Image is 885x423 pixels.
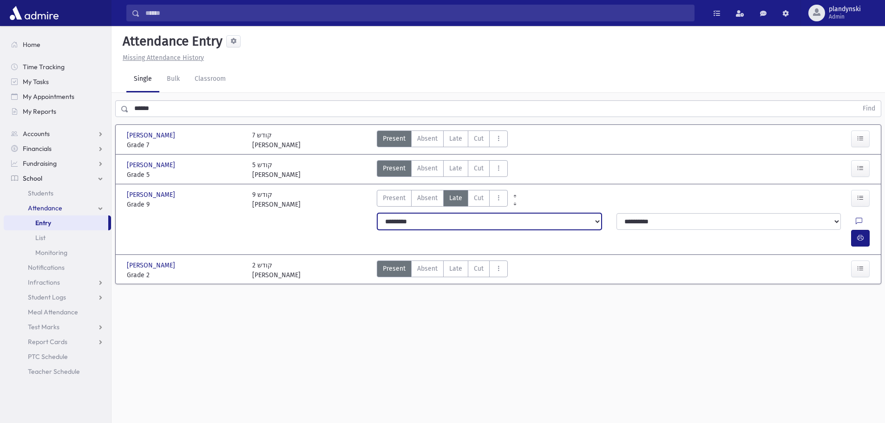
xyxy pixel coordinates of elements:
[28,323,59,331] span: Test Marks
[123,54,204,62] u: Missing Attendance History
[252,190,301,209] div: 9 קודש [PERSON_NAME]
[857,101,881,117] button: Find
[474,193,484,203] span: Cut
[4,319,111,334] a: Test Marks
[383,264,406,273] span: Present
[28,189,53,197] span: Students
[829,13,861,20] span: Admin
[4,349,111,364] a: PTC Schedule
[140,5,694,21] input: Search
[4,74,111,89] a: My Tasks
[4,275,111,290] a: Infractions
[127,200,243,209] span: Grade 9
[4,37,111,52] a: Home
[28,308,78,316] span: Meal Attendance
[417,134,438,143] span: Absent
[417,193,438,203] span: Absent
[127,260,177,270] span: [PERSON_NAME]
[4,215,108,230] a: Entry
[4,156,111,171] a: Fundraising
[4,141,111,156] a: Financials
[377,260,508,280] div: AttTypes
[4,171,111,186] a: School
[35,248,67,257] span: Monitoring
[127,160,177,170] span: [PERSON_NAME]
[474,134,484,143] span: Cut
[23,144,52,153] span: Financials
[417,264,438,273] span: Absent
[4,89,111,104] a: My Appointments
[4,104,111,119] a: My Reports
[4,364,111,379] a: Teacher Schedule
[23,78,49,86] span: My Tasks
[449,264,462,273] span: Late
[377,190,508,209] div: AttTypes
[4,186,111,201] a: Students
[127,270,243,280] span: Grade 2
[28,263,65,272] span: Notifications
[252,160,301,180] div: 5 קודש [PERSON_NAME]
[449,193,462,203] span: Late
[127,170,243,180] span: Grade 5
[28,293,66,301] span: Student Logs
[4,260,111,275] a: Notifications
[23,92,74,101] span: My Appointments
[4,290,111,305] a: Student Logs
[449,163,462,173] span: Late
[119,54,204,62] a: Missing Attendance History
[159,66,187,92] a: Bulk
[383,163,406,173] span: Present
[417,163,438,173] span: Absent
[4,230,111,245] a: List
[127,130,177,140] span: [PERSON_NAME]
[23,130,50,138] span: Accounts
[4,126,111,141] a: Accounts
[449,134,462,143] span: Late
[126,66,159,92] a: Single
[4,334,111,349] a: Report Cards
[4,305,111,319] a: Meal Attendance
[35,219,51,227] span: Entry
[383,193,406,203] span: Present
[187,66,233,92] a: Classroom
[4,245,111,260] a: Monitoring
[383,134,406,143] span: Present
[28,204,62,212] span: Attendance
[23,107,56,116] span: My Reports
[474,264,484,273] span: Cut
[474,163,484,173] span: Cut
[28,278,60,286] span: Infractions
[23,63,65,71] span: Time Tracking
[23,174,42,182] span: School
[119,33,223,49] h5: Attendance Entry
[28,338,67,346] span: Report Cards
[4,59,111,74] a: Time Tracking
[252,130,301,150] div: 7 קודש [PERSON_NAME]
[35,234,46,242] span: List
[4,201,111,215] a: Attendance
[23,159,57,168] span: Fundraising
[829,6,861,13] span: plandynski
[28,352,68,361] span: PTC Schedule
[7,4,61,22] img: AdmirePro
[252,260,301,280] div: 2 קודש [PERSON_NAME]
[23,40,40,49] span: Home
[377,160,508,180] div: AttTypes
[127,140,243,150] span: Grade 7
[377,130,508,150] div: AttTypes
[127,190,177,200] span: [PERSON_NAME]
[28,367,80,376] span: Teacher Schedule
